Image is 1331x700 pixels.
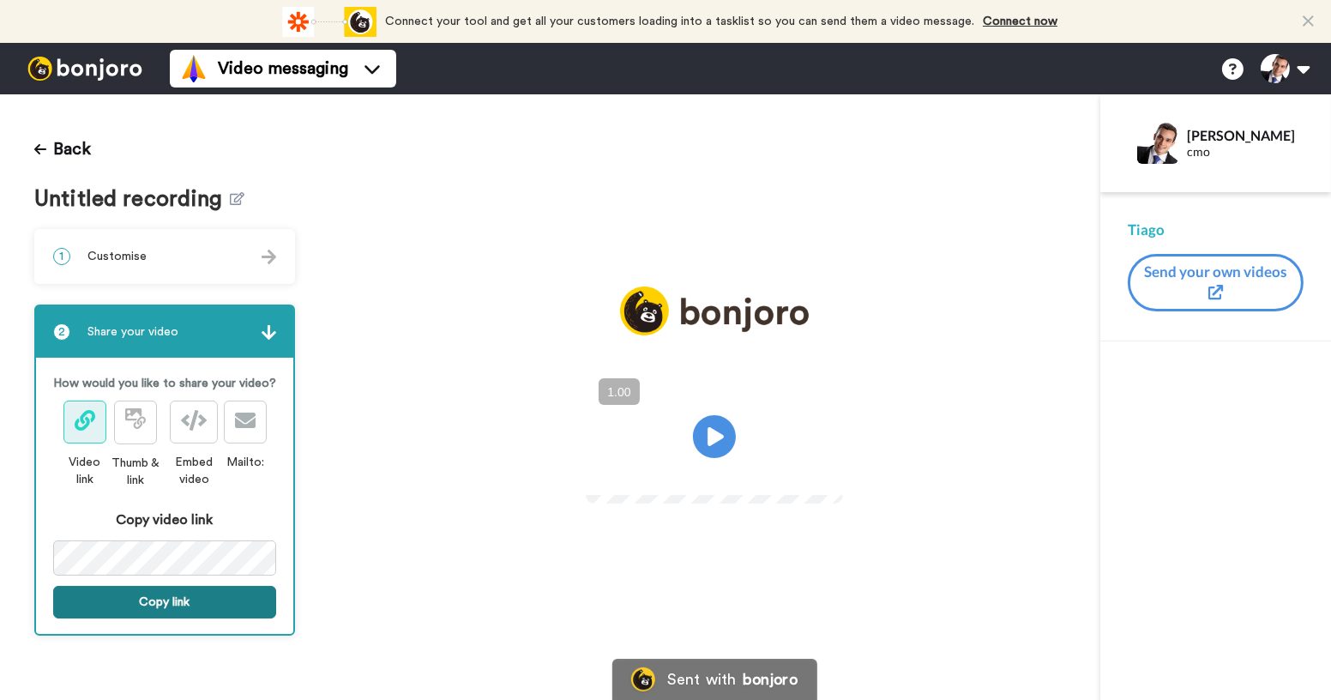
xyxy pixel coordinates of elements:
div: Thumb & link [106,455,164,489]
button: Back [34,129,91,170]
a: Bonjoro LogoSent withbonjoro [612,659,816,700]
div: 1Customise [34,229,295,284]
span: Video messaging [218,57,348,81]
span: 2 [53,323,70,341]
div: Video link [63,454,107,488]
div: bonjoro [743,672,798,687]
div: Mailto: [224,454,267,471]
span: Connect your tool and get all your customers loading into a tasklist so you can send them a video... [385,15,974,27]
button: Copy link [53,586,276,619]
div: animation [282,7,376,37]
span: 1 [53,248,70,265]
img: bj-logo-header-white.svg [21,57,149,81]
img: Profile Image [1137,123,1178,164]
img: logo_full.png [620,287,809,335]
span: Share your video [87,323,178,341]
img: Full screen [810,462,828,480]
div: Embed video [164,454,224,488]
p: How would you like to share your video? [53,375,276,392]
div: Sent with [667,672,736,687]
span: Customise [87,248,147,265]
img: Bonjoro Logo [631,667,655,691]
div: Copy video link [53,510,276,530]
div: [PERSON_NAME] [1187,127,1303,143]
img: arrow.svg [262,325,276,340]
span: Untitled recording [34,187,230,212]
button: Send your own videos [1128,254,1304,311]
img: vm-color.svg [180,55,208,82]
div: Tiago [1128,220,1304,240]
div: cmo [1187,145,1303,160]
img: arrow.svg [262,250,276,264]
a: Connect now [983,15,1057,27]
